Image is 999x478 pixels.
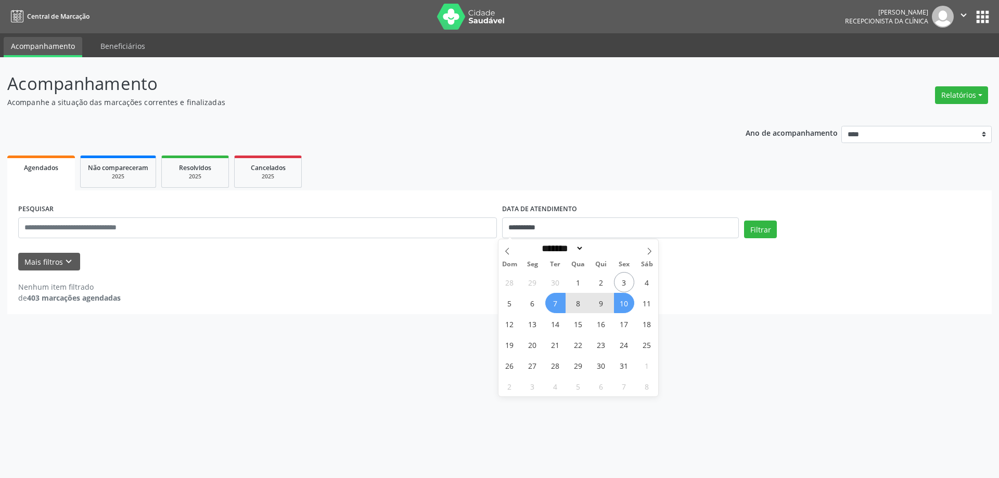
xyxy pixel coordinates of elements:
[93,37,152,55] a: Beneficiários
[637,355,657,376] span: Novembro 1, 2025
[539,243,584,254] select: Month
[637,272,657,292] span: Outubro 4, 2025
[522,272,543,292] span: Setembro 29, 2025
[18,253,80,271] button: Mais filtroskeyboard_arrow_down
[499,334,520,355] span: Outubro 19, 2025
[591,272,611,292] span: Outubro 2, 2025
[568,314,588,334] span: Outubro 15, 2025
[522,355,543,376] span: Outubro 27, 2025
[567,261,590,268] span: Qua
[521,261,544,268] span: Seg
[635,261,658,268] span: Sáb
[27,293,121,303] strong: 403 marcações agendadas
[568,272,588,292] span: Outubro 1, 2025
[88,173,148,180] div: 2025
[568,334,588,355] span: Outubro 22, 2025
[18,292,121,303] div: de
[954,6,974,28] button: 
[612,261,635,268] span: Sex
[7,97,696,108] p: Acompanhe a situação das marcações correntes e finalizadas
[502,201,577,217] label: DATA DE ATENDIMENTO
[545,355,566,376] span: Outubro 28, 2025
[614,293,634,313] span: Outubro 10, 2025
[637,314,657,334] span: Outubro 18, 2025
[637,334,657,355] span: Outubro 25, 2025
[7,71,696,97] p: Acompanhamento
[614,314,634,334] span: Outubro 17, 2025
[545,334,566,355] span: Outubro 21, 2025
[591,355,611,376] span: Outubro 30, 2025
[27,12,89,21] span: Central de Marcação
[591,293,611,313] span: Outubro 9, 2025
[251,163,286,172] span: Cancelados
[568,293,588,313] span: Outubro 8, 2025
[614,376,634,396] span: Novembro 7, 2025
[499,293,520,313] span: Outubro 5, 2025
[63,256,74,267] i: keyboard_arrow_down
[169,173,221,180] div: 2025
[522,293,543,313] span: Outubro 6, 2025
[499,376,520,396] span: Novembro 2, 2025
[499,355,520,376] span: Outubro 26, 2025
[544,261,567,268] span: Ter
[7,8,89,25] a: Central de Marcação
[845,8,928,17] div: [PERSON_NAME]
[522,376,543,396] span: Novembro 3, 2025
[614,355,634,376] span: Outubro 31, 2025
[545,314,566,334] span: Outubro 14, 2025
[499,272,520,292] span: Setembro 28, 2025
[24,163,58,172] span: Agendados
[242,173,294,180] div: 2025
[545,376,566,396] span: Novembro 4, 2025
[637,293,657,313] span: Outubro 11, 2025
[545,272,566,292] span: Setembro 30, 2025
[744,221,777,238] button: Filtrar
[614,272,634,292] span: Outubro 3, 2025
[591,314,611,334] span: Outubro 16, 2025
[88,163,148,172] span: Não compareceram
[935,86,988,104] button: Relatórios
[932,6,954,28] img: img
[18,201,54,217] label: PESQUISAR
[568,355,588,376] span: Outubro 29, 2025
[568,376,588,396] span: Novembro 5, 2025
[614,334,634,355] span: Outubro 24, 2025
[4,37,82,57] a: Acompanhamento
[591,376,611,396] span: Novembro 6, 2025
[18,281,121,292] div: Nenhum item filtrado
[545,293,566,313] span: Outubro 7, 2025
[498,261,521,268] span: Dom
[590,261,612,268] span: Qui
[522,334,543,355] span: Outubro 20, 2025
[958,9,969,21] i: 
[179,163,211,172] span: Resolvidos
[637,376,657,396] span: Novembro 8, 2025
[746,126,838,139] p: Ano de acompanhamento
[499,314,520,334] span: Outubro 12, 2025
[591,334,611,355] span: Outubro 23, 2025
[845,17,928,25] span: Recepcionista da clínica
[974,8,992,26] button: apps
[584,243,618,254] input: Year
[522,314,543,334] span: Outubro 13, 2025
